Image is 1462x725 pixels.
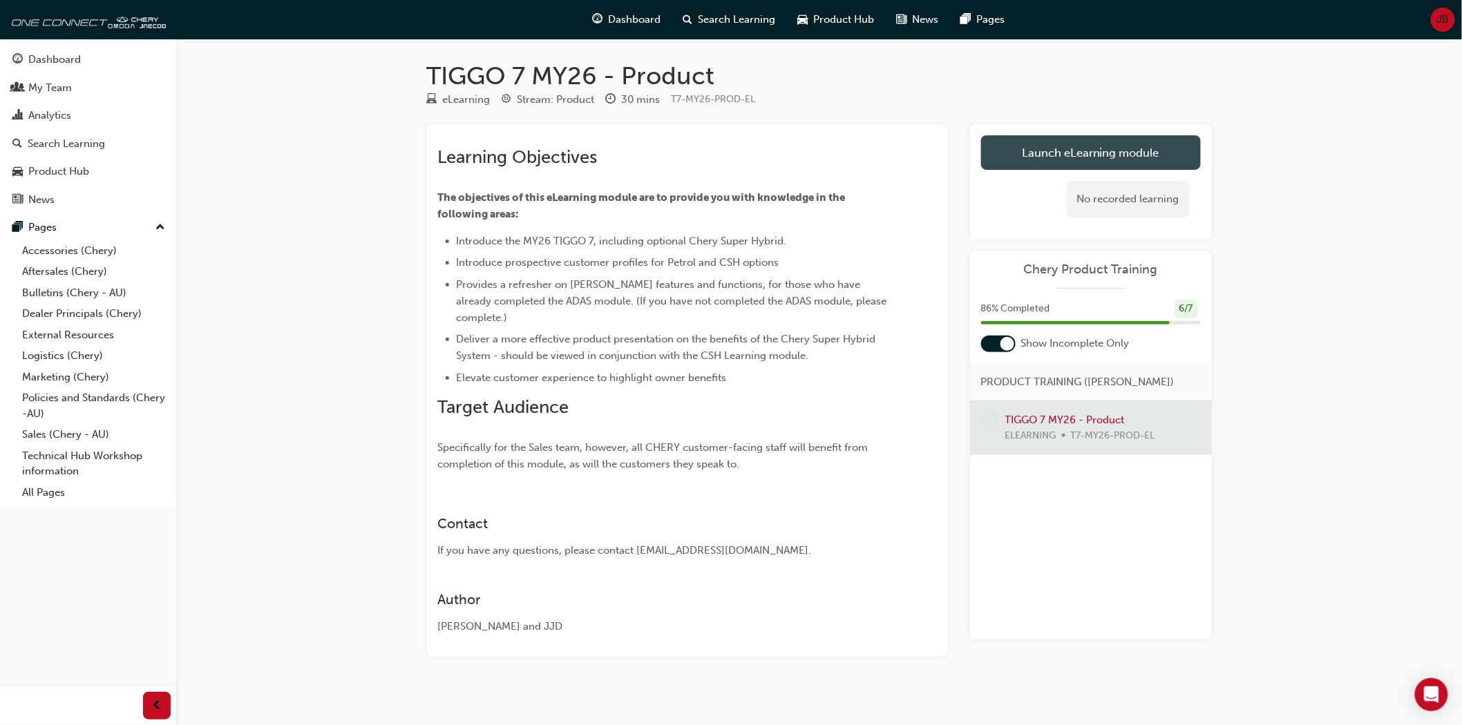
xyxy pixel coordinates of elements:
span: JB [1437,12,1450,28]
span: PRODUCT TRAINING ([PERSON_NAME]) [981,374,1175,390]
span: Dashboard [608,12,661,28]
a: External Resources [17,325,171,346]
div: Search Learning [28,136,105,152]
a: Marketing (Chery) [17,367,171,388]
span: Deliver a more effective product presentation on the benefits of the Chery Super Hybrid System - ... [457,333,879,362]
span: Pages [976,12,1005,28]
div: [PERSON_NAME] and JJD [438,619,887,635]
span: pages-icon [960,11,971,28]
a: My Team [6,75,171,101]
span: news-icon [896,11,906,28]
span: news-icon [12,194,23,206]
a: Product Hub [6,159,171,184]
span: Elevate customer experience to highlight owner benefits [457,371,727,384]
span: Introduce the MY26 TIGGO 7, including optional Chery Super Hybrid. [457,235,787,247]
a: Accessories (Chery) [17,240,171,262]
span: learningResourceType_ELEARNING-icon [427,94,437,106]
div: Open Intercom Messenger [1415,678,1448,711]
div: Pages [28,220,57,235]
a: Chery Product Training [981,262,1201,278]
div: Stream [502,91,595,108]
button: Pages [6,215,171,240]
a: Search Learning [6,131,171,157]
span: prev-icon [152,697,162,715]
a: Policies and Standards (Chery -AU) [17,387,171,424]
div: Type [427,91,491,108]
a: Launch eLearning module [981,135,1201,170]
span: car-icon [797,11,808,28]
span: chart-icon [12,110,23,122]
img: oneconnect [7,6,166,33]
a: News [6,187,171,213]
h3: Author [438,592,887,608]
span: guage-icon [12,54,23,66]
span: target-icon [502,94,512,106]
span: Introduce prospective customer profiles for Petrol and CSH options [457,256,779,269]
span: Search Learning [698,12,775,28]
div: 30 mins [622,92,661,108]
a: news-iconNews [885,6,949,34]
span: guage-icon [592,11,602,28]
a: guage-iconDashboard [581,6,672,34]
a: All Pages [17,482,171,503]
a: Aftersales (Chery) [17,261,171,282]
div: Stream: Product [518,92,595,108]
a: Bulletins (Chery - AU) [17,282,171,304]
button: JB [1431,8,1455,32]
span: News [912,12,938,28]
a: Technical Hub Workshop information [17,445,171,482]
div: If you have any questions, please contact [EMAIL_ADDRESS][DOMAIN_NAME]. [438,543,887,559]
span: Product Hub [813,12,874,28]
div: My Team [28,80,72,96]
span: search-icon [683,11,692,28]
span: pages-icon [12,222,23,234]
span: learningRecordVerb_NONE-icon [981,412,1000,431]
a: Analytics [6,103,171,128]
div: Analytics [28,108,71,124]
h3: Contact [438,516,887,532]
span: Provides a refresher on [PERSON_NAME] features and functions, for those who have already complete... [457,278,890,324]
span: The objectives of this eLearning module are to provide you with knowledge in the following areas: [438,191,848,220]
div: News [28,192,55,208]
span: Learning Objectives [438,146,598,168]
div: eLearning [443,92,491,108]
span: Learning resource code [672,93,756,105]
div: 6 / 7 [1175,300,1198,318]
div: Duration [606,91,661,108]
a: Dealer Principals (Chery) [17,303,171,325]
button: DashboardMy TeamAnalyticsSearch LearningProduct HubNews [6,44,171,215]
span: Target Audience [438,396,569,418]
a: car-iconProduct Hub [786,6,885,34]
a: search-iconSearch Learning [672,6,786,34]
span: people-icon [12,82,23,95]
a: Dashboard [6,47,171,72]
span: Show Incomplete Only [1021,336,1130,351]
div: No recorded learning [1067,181,1190,217]
span: up-icon [155,219,165,237]
span: clock-icon [606,94,616,106]
div: Product Hub [28,164,89,180]
div: Dashboard [28,52,81,68]
a: Logistics (Chery) [17,345,171,367]
span: 86 % Completed [981,301,1050,317]
span: car-icon [12,166,23,178]
span: search-icon [12,138,22,151]
a: Sales (Chery - AU) [17,424,171,445]
span: Specifically for the Sales team, however, all CHERY customer-facing staff will benefit from compl... [438,441,871,470]
a: pages-iconPages [949,6,1016,34]
h1: TIGGO 7 MY26 - Product [427,61,1212,91]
